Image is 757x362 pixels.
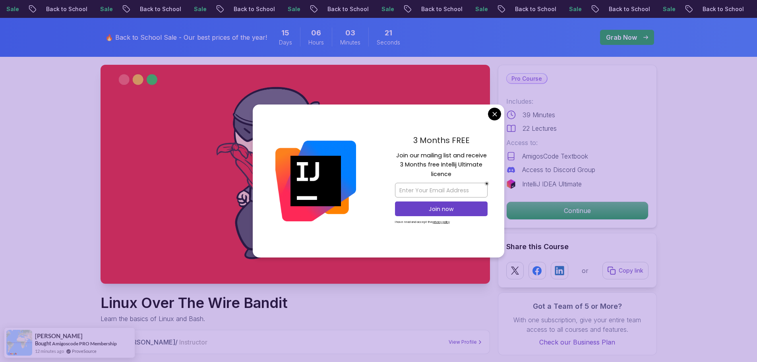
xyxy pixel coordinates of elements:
p: 22 Lectures [523,124,557,133]
p: Copy link [619,267,643,275]
p: Sale [264,5,290,13]
span: 3 Minutes [345,27,355,39]
a: Amigoscode PRO Membership [52,341,117,347]
h2: Share this Course [506,241,649,252]
a: Check our Business Plan [506,337,649,347]
p: Sale [546,5,571,13]
p: 39 Minutes [523,110,555,120]
span: Instructor [179,338,207,346]
p: Back to School [304,5,358,13]
p: Grab Now [606,33,637,42]
p: IntelliJ IDEA Ultimate [522,179,582,189]
p: Back to School [23,5,77,13]
p: Back to School [679,5,733,13]
p: Sale [170,5,196,13]
span: Bought [35,340,51,347]
p: Back to School [492,5,546,13]
img: linux-over-the-wire-bandit_thumbnail [101,65,490,284]
h1: Linux Over The Wire Bandit [101,295,288,311]
p: Back to School [585,5,639,13]
p: Sale [358,5,383,13]
p: AmigosCode Textbook [522,151,588,161]
a: ProveSource [72,348,97,354]
p: Sale [639,5,665,13]
img: provesource social proof notification image [6,330,32,356]
img: jetbrains logo [506,179,516,189]
span: Seconds [377,39,400,46]
span: 21 Seconds [385,27,392,39]
p: Pro Course [507,74,547,83]
p: Continue [507,202,648,219]
p: View Profile [449,339,477,345]
p: [PERSON_NAME] / [122,337,207,347]
span: 6 Hours [311,27,321,39]
p: Back to School [210,5,264,13]
button: Copy link [602,262,649,279]
h3: Got a Team of 5 or More? [506,301,649,312]
a: View Profile [449,338,483,346]
p: Access to Discord Group [522,165,595,174]
span: 15 Days [281,27,289,39]
span: Minutes [340,39,360,46]
p: Sale [452,5,477,13]
span: [PERSON_NAME] [35,333,83,339]
p: Includes: [506,97,649,106]
p: Back to School [116,5,170,13]
p: or [582,266,589,275]
span: Days [279,39,292,46]
p: With one subscription, give your entire team access to all courses and features. [506,315,649,334]
p: Learn the basics of Linux and Bash. [101,314,288,323]
p: 🔥 Back to School Sale - Our best prices of the year! [105,33,267,42]
p: Sale [77,5,102,13]
p: Access to: [506,138,649,147]
span: Hours [308,39,324,46]
span: 12 minutes ago [35,348,64,354]
button: Continue [506,201,649,220]
p: Back to School [398,5,452,13]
